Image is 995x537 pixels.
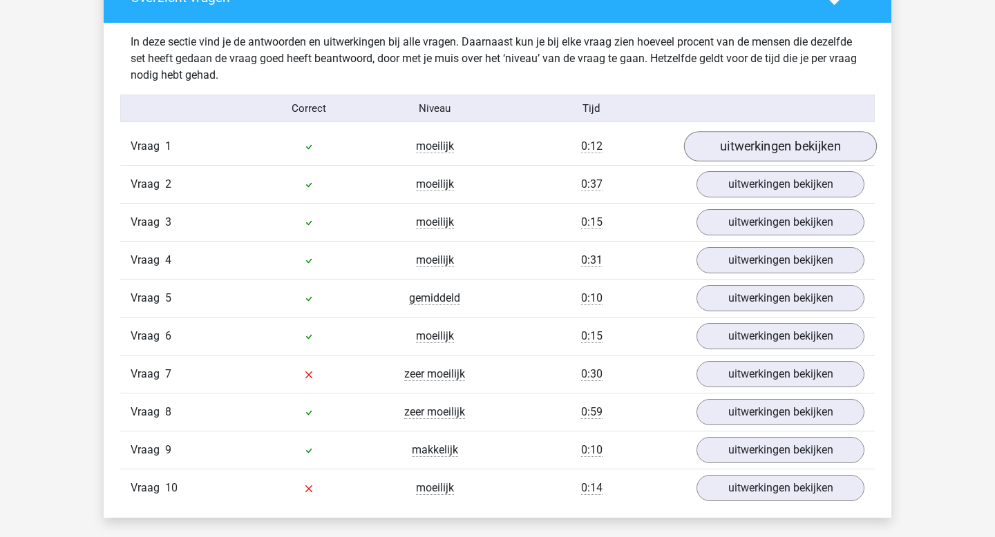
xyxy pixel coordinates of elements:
[416,481,454,495] span: moeilijk
[165,139,171,153] span: 1
[404,405,465,419] span: zeer moeilijk
[581,405,603,419] span: 0:59
[416,215,454,229] span: moeilijk
[581,177,603,191] span: 0:37
[696,209,864,235] a: uitwerkingen bekijken
[581,291,603,305] span: 0:10
[416,253,454,267] span: moeilijk
[581,443,603,457] span: 0:10
[131,328,165,344] span: Vraag
[131,214,165,231] span: Vraag
[165,329,171,342] span: 6
[131,138,165,155] span: Vraag
[120,34,875,84] div: In deze sectie vind je de antwoorden en uitwerkingen bij alle vragen. Daarnaast kun je bij elke v...
[131,290,165,306] span: Vraag
[684,132,877,162] a: uitwerkingen bekijken
[165,177,171,191] span: 2
[165,443,171,456] span: 9
[696,361,864,387] a: uitwerkingen bekijken
[581,215,603,229] span: 0:15
[404,367,465,381] span: zeer moeilijk
[131,252,165,268] span: Vraag
[131,366,165,382] span: Vraag
[696,437,864,463] a: uitwerkingen bekijken
[131,404,165,420] span: Vraag
[497,101,686,117] div: Tijd
[131,442,165,458] span: Vraag
[581,481,603,495] span: 0:14
[165,215,171,228] span: 3
[696,399,864,425] a: uitwerkingen bekijken
[165,405,171,418] span: 8
[409,291,460,305] span: gemiddeld
[696,285,864,311] a: uitwerkingen bekijken
[372,101,497,117] div: Niveau
[581,329,603,343] span: 0:15
[581,367,603,381] span: 0:30
[416,177,454,191] span: moeilijk
[412,443,458,457] span: makkelijk
[247,101,372,117] div: Correct
[416,329,454,343] span: moeilijk
[696,171,864,197] a: uitwerkingen bekijken
[165,481,178,494] span: 10
[131,176,165,193] span: Vraag
[165,367,171,380] span: 7
[696,247,864,273] a: uitwerkingen bekijken
[581,139,603,153] span: 0:12
[416,139,454,153] span: moeilijk
[696,323,864,349] a: uitwerkingen bekijken
[581,253,603,267] span: 0:31
[165,253,171,266] span: 4
[696,475,864,501] a: uitwerkingen bekijken
[165,291,171,304] span: 5
[131,480,165,496] span: Vraag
